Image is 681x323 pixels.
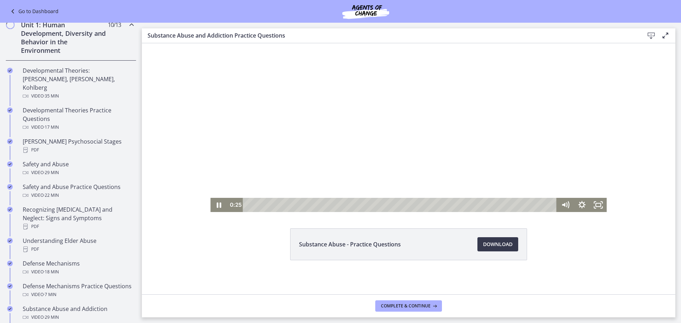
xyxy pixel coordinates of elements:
[44,313,59,322] span: · 29 min
[483,240,513,249] span: Download
[7,107,13,113] i: Completed
[23,92,133,100] div: Video
[7,139,13,144] i: Completed
[44,168,59,177] span: · 29 min
[323,3,408,20] img: Agents of Change
[23,313,133,322] div: Video
[23,123,133,132] div: Video
[7,207,13,212] i: Completed
[23,146,133,154] div: PDF
[7,161,13,167] i: Completed
[7,306,13,312] i: Completed
[23,305,133,322] div: Substance Abuse and Addiction
[23,222,133,231] div: PDF
[375,300,442,312] button: Complete & continue
[7,238,13,244] i: Completed
[44,92,59,100] span: · 35 min
[23,290,133,299] div: Video
[7,283,13,289] i: Completed
[23,259,133,276] div: Defense Mechanisms
[7,68,13,73] i: Completed
[23,268,133,276] div: Video
[23,137,133,154] div: [PERSON_NAME] Psychosocial Stages
[23,205,133,231] div: Recognizing [MEDICAL_DATA] and Neglect: Signs and Symptoms
[108,21,121,29] span: 10 / 13
[7,184,13,190] i: Completed
[23,282,133,299] div: Defense Mechanisms Practice Questions
[23,66,133,100] div: Developmental Theories: [PERSON_NAME], [PERSON_NAME], Kohlberg
[9,7,59,16] a: Go to Dashboard
[148,31,633,40] h3: Substance Abuse and Addiction Practice Questions
[477,237,518,251] a: Download
[381,303,431,309] span: Complete & continue
[44,191,59,200] span: · 22 min
[23,106,133,132] div: Developmental Theories Practice Questions
[415,185,432,199] button: Mute
[44,290,56,299] span: · 7 min
[23,191,133,200] div: Video
[23,245,133,254] div: PDF
[432,185,448,199] button: Show settings menu
[448,185,465,199] button: Fullscreen
[23,160,133,177] div: Safety and Abuse
[23,183,133,200] div: Safety and Abuse Practice Questions
[142,13,675,212] iframe: Video Lesson
[299,240,401,249] span: Substance Abuse - Practice Questions
[21,21,107,55] h2: Unit 1: Human Development, Diversity and Behavior in the Environment
[23,168,133,177] div: Video
[44,268,59,276] span: · 18 min
[7,261,13,266] i: Completed
[44,123,59,132] span: · 17 min
[23,236,133,254] div: Understanding Elder Abuse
